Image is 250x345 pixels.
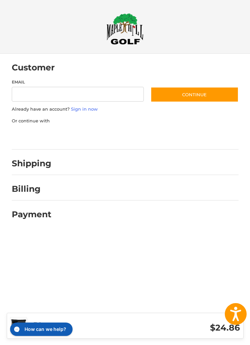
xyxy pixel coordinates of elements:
[34,321,137,329] h3: 3 Items
[12,209,51,220] h2: Payment
[7,320,75,338] iframe: Gorgias live chat messenger
[12,62,55,73] h2: Customer
[12,158,51,169] h2: Shipping
[12,118,239,124] p: Or continue with
[67,131,117,143] iframe: PayPal-paylater
[10,318,27,334] img: Bettinardi Putter Headcovers - Studio Stock & Inovai
[9,131,60,143] iframe: PayPal-paypal
[12,79,144,85] label: Email
[107,13,143,45] img: Maple Hill Golf
[137,323,240,333] h3: $24.86
[12,184,51,194] h2: Billing
[151,87,239,102] button: Continue
[71,106,98,112] a: Sign in now
[12,106,239,113] p: Already have an account?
